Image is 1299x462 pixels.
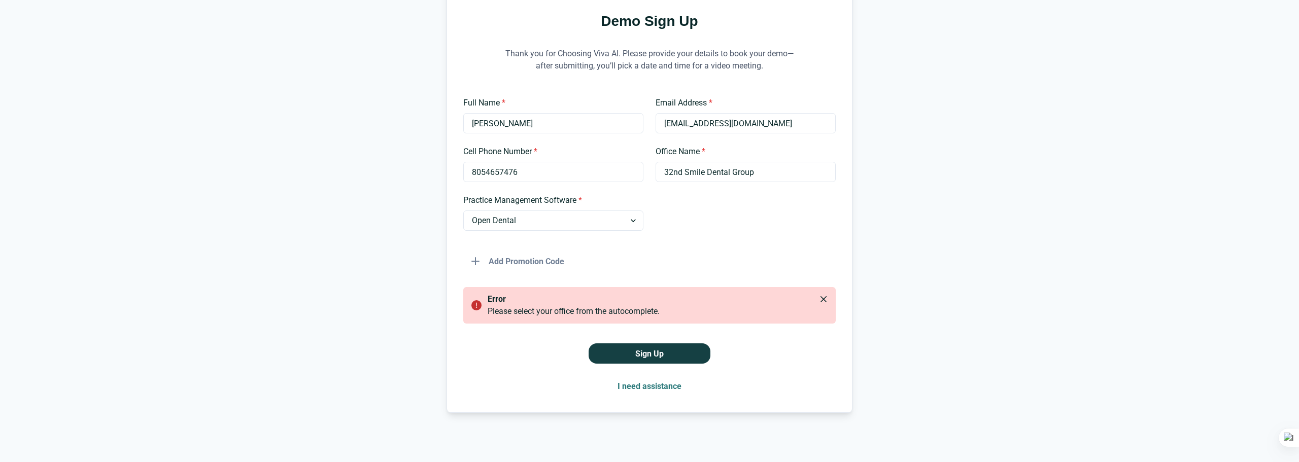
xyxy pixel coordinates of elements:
[463,11,836,31] h1: Demo Sign Up
[463,251,572,271] button: Add Promotion Code
[488,293,824,305] p: error
[488,305,828,317] div: Please select your office from the autocomplete.
[463,194,637,206] label: Practice Management Software
[589,343,710,364] button: Sign Up
[497,35,802,85] p: Thank you for Choosing Viva AI. Please provide your details to book your demo—after submitting, y...
[463,146,637,158] label: Cell Phone Number
[656,146,830,158] label: Office Name
[656,97,830,109] label: Email Address
[656,162,836,182] input: Type your office name and address
[609,376,690,396] button: I need assistance
[463,97,637,109] label: Full Name
[815,291,832,307] button: Close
